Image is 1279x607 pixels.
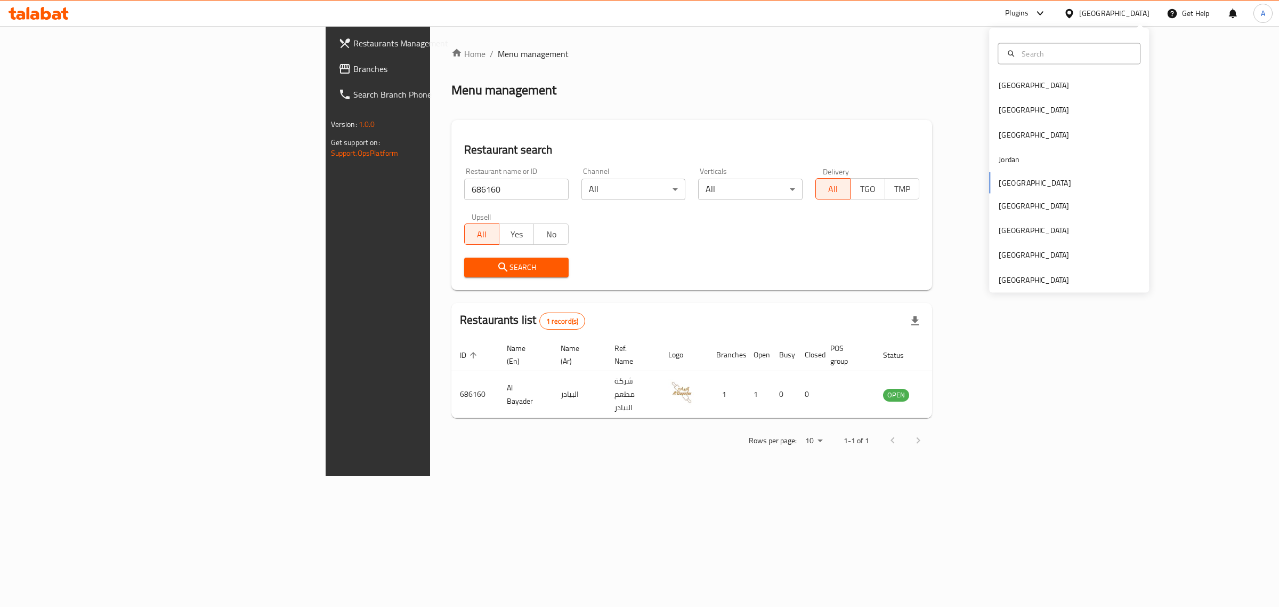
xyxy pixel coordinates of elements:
span: Name (En) [507,342,539,368]
span: ID [460,349,480,362]
span: TMP [889,181,916,197]
th: Open [745,339,771,371]
td: 0 [771,371,796,418]
label: Delivery [823,167,849,175]
span: Name (Ar) [561,342,593,368]
span: All [469,227,495,242]
div: All [581,179,686,200]
span: OPEN [883,389,909,401]
div: [GEOGRAPHIC_DATA] [999,199,1069,211]
span: Search Branch Phone [353,88,531,101]
label: Upsell [472,213,491,220]
th: Branches [708,339,745,371]
span: POS group [830,342,862,368]
button: Yes [499,223,534,245]
div: [GEOGRAPHIC_DATA] [999,79,1069,91]
img: Al Bayader [668,379,695,406]
div: [GEOGRAPHIC_DATA] [999,104,1069,116]
input: Search for restaurant name or ID.. [464,179,569,200]
div: [GEOGRAPHIC_DATA] [999,249,1069,261]
th: Action [930,339,967,371]
a: Restaurants Management [330,30,539,56]
span: 1 record(s) [540,316,585,326]
div: [GEOGRAPHIC_DATA] [1079,7,1150,19]
div: Plugins [1005,7,1029,20]
span: Ref. Name [614,342,647,368]
div: Rows per page: [801,433,827,449]
span: 1.0.0 [359,117,375,131]
span: A [1261,7,1265,19]
td: 1 [745,371,771,418]
a: Branches [330,56,539,82]
span: All [820,181,846,197]
button: TGO [850,178,885,199]
a: Search Branch Phone [330,82,539,107]
div: Total records count [539,313,586,330]
span: Search [473,261,560,274]
td: شركة مطعم البيادر [606,371,660,418]
th: Busy [771,339,796,371]
p: Rows per page: [749,434,797,448]
button: All [815,178,851,199]
div: [GEOGRAPHIC_DATA] [999,129,1069,140]
td: 0 [796,371,822,418]
div: All [698,179,803,200]
table: enhanced table [451,339,967,418]
nav: breadcrumb [451,47,932,60]
th: Logo [660,339,708,371]
td: البيادر [552,371,606,418]
span: Status [883,349,918,362]
div: [GEOGRAPHIC_DATA] [999,274,1069,285]
span: Branches [353,62,531,75]
input: Search [1017,47,1134,59]
span: Yes [504,227,530,242]
span: No [538,227,564,242]
button: Search [464,258,569,277]
p: 1-1 of 1 [844,434,869,448]
div: Jordan [999,154,1019,165]
button: TMP [885,178,920,199]
span: Restaurants Management [353,37,531,50]
td: 1 [708,371,745,418]
a: Support.OpsPlatform [331,146,399,160]
h2: Restaurants list [460,312,585,330]
button: No [533,223,569,245]
div: Export file [902,308,928,334]
span: Get support on: [331,135,380,149]
h2: Restaurant search [464,142,919,158]
span: TGO [855,181,881,197]
button: All [464,223,499,245]
span: Version: [331,117,357,131]
div: [GEOGRAPHIC_DATA] [999,225,1069,236]
th: Closed [796,339,822,371]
